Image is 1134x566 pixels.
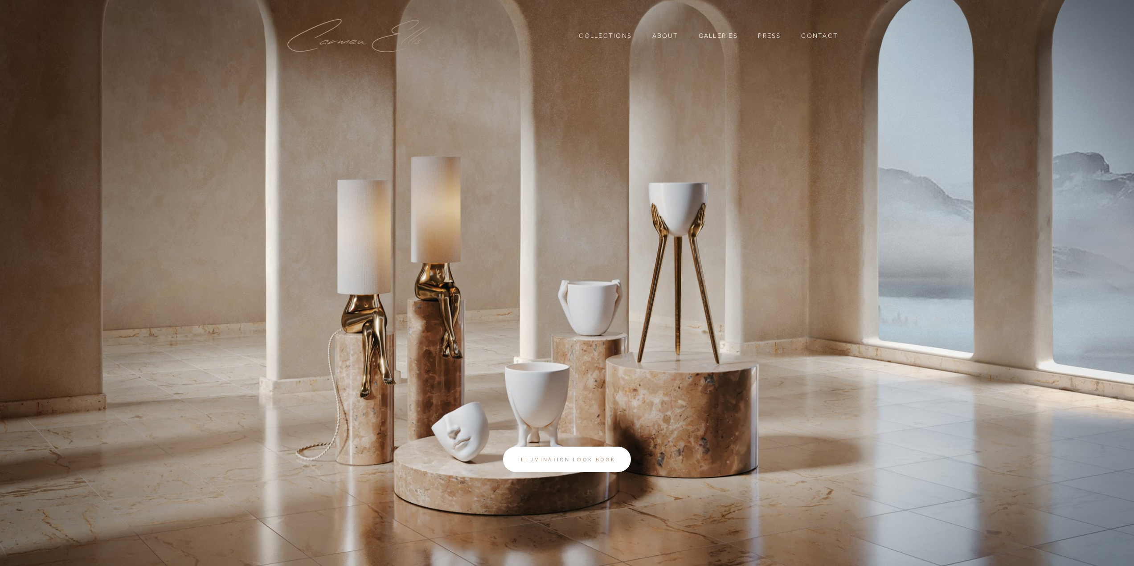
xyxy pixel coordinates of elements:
a: About [652,31,678,39]
img: Carmen Ellis Studio [287,19,430,53]
a: Collections [579,28,632,43]
a: Press [758,28,781,43]
a: Contact [801,28,838,43]
a: Illumination look book [503,447,631,472]
a: Galleries [699,31,738,39]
